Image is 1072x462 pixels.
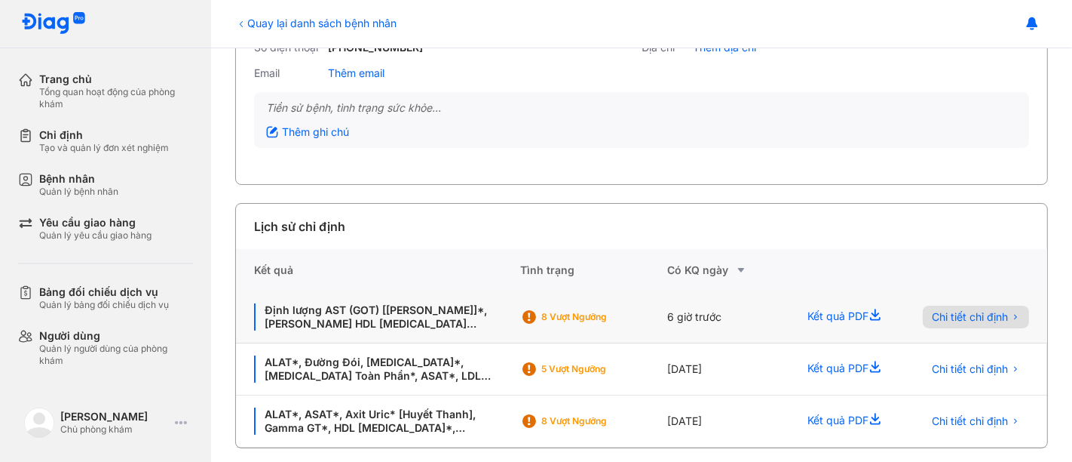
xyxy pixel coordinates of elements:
button: Chi tiết chỉ định [923,306,1029,328]
span: Chi tiết chỉ định [932,310,1008,324]
div: 8 Vượt ngưỡng [541,311,662,323]
div: Quản lý yêu cầu giao hàng [39,229,152,242]
div: Email [254,66,322,80]
div: Kết quả PDF [789,396,905,448]
div: Kết quả PDF [789,291,905,343]
div: Thêm email [328,66,384,80]
div: [DATE] [668,396,789,448]
button: Chi tiết chỉ định [923,410,1029,433]
div: Người dùng [39,329,193,343]
div: Chủ phòng khám [60,423,169,436]
div: Kết quả [236,249,520,291]
div: 6 giờ trước [668,291,789,343]
div: Có KQ ngày [668,261,789,279]
span: Chi tiết chỉ định [932,362,1008,376]
div: Tạo và quản lý đơn xét nghiệm [39,142,169,154]
img: logo [24,408,54,438]
div: Bệnh nhân [39,172,118,186]
div: Quay lại danh sách bệnh nhân [235,15,397,31]
div: Quản lý bệnh nhân [39,186,118,198]
div: ALAT*, Đường Đói, [MEDICAL_DATA]*, [MEDICAL_DATA] Toàn Phần*, ASAT*, LDL [MEDICAL_DATA] [MEDICAL_... [254,356,502,383]
span: Chi tiết chỉ định [932,414,1008,428]
div: 8 Vượt ngưỡng [541,415,662,427]
img: logo [21,12,86,35]
div: Lịch sử chỉ định [254,217,345,236]
div: [PERSON_NAME] [60,410,169,423]
div: Yêu cầu giao hàng [39,216,152,229]
div: [DATE] [668,343,789,396]
div: 5 Vượt ngưỡng [541,363,662,375]
div: Tổng quan hoạt động của phòng khám [39,86,193,110]
div: Tình trạng [520,249,668,291]
div: Kết quả PDF [789,343,905,396]
div: Thêm ghi chú [266,125,349,139]
div: Bảng đối chiếu dịch vụ [39,285,169,299]
div: Định lượng AST (GOT) [[PERSON_NAME]]*, [PERSON_NAME] HDL [MEDICAL_DATA] [Huyết Thanh]*, Định lượn... [254,303,502,331]
div: Quản lý người dùng của phòng khám [39,343,193,367]
div: Quản lý bảng đối chiếu dịch vụ [39,299,169,311]
div: ALAT*, ASAT*, Axit Uric* [Huyết Thanh], Gamma GT*, HDL [MEDICAL_DATA]*, [MEDICAL_DATA]*, [MEDICAL... [254,408,502,435]
div: Trang chủ [39,72,193,86]
button: Chi tiết chỉ định [923,358,1029,380]
div: Chỉ định [39,128,169,142]
div: Tiền sử bệnh, tình trạng sức khỏe... [266,101,1017,115]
